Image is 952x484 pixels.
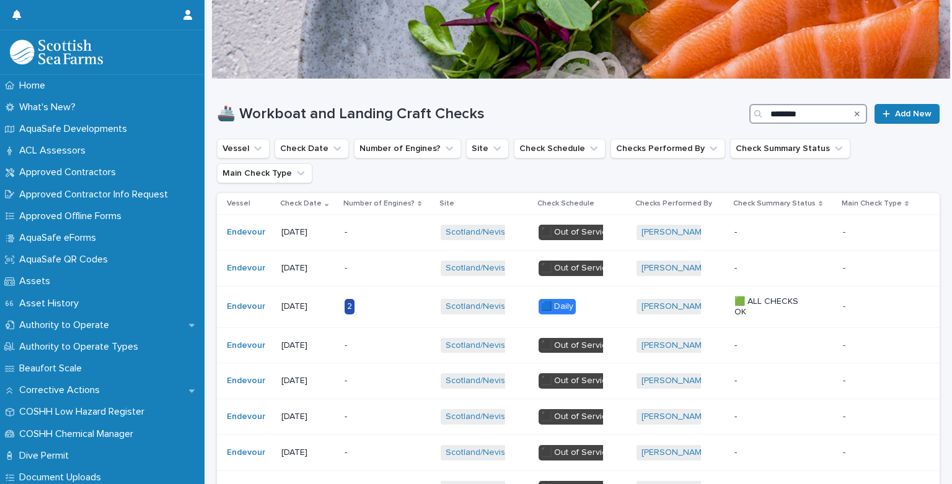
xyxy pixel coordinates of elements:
[217,251,940,287] tr: Endevour [DATE]-Scotland/Nevis B ⬛️ Out of Service[PERSON_NAME] ---
[539,373,614,389] div: ⬛️ Out of Service
[734,447,812,458] p: -
[635,197,712,210] p: Checks Performed By
[217,105,744,123] h1: 🚢 Workboat and Landing Craft Checks
[843,261,848,274] p: -
[446,412,513,422] a: Scotland/Nevis B
[466,139,509,158] button: Site
[14,210,131,222] p: Approved Offline Forms
[14,298,89,309] p: Asset History
[217,327,940,363] tr: Endevour [DATE]-Scotland/Nevis B ⬛️ Out of Service[PERSON_NAME] ---
[281,227,334,238] p: [DATE]
[895,110,932,118] span: Add New
[14,384,110,396] p: Corrective Actions
[610,139,725,158] button: Checks Performed By
[281,412,334,422] p: [DATE]
[641,412,709,422] a: [PERSON_NAME]
[227,263,265,274] a: Endevour
[343,197,415,210] p: Number of Engines?
[281,447,334,458] p: [DATE]
[345,376,422,386] p: -
[537,197,594,210] p: Check Schedule
[446,227,513,238] a: Scotland/Nevis B
[14,319,119,331] p: Authority to Operate
[217,363,940,399] tr: Endevour [DATE]-Scotland/Nevis B ⬛️ Out of Service[PERSON_NAME] ---
[217,434,940,470] tr: Endevour [DATE]-Scotland/Nevis B ⬛️ Out of Service[PERSON_NAME] ---
[539,338,614,353] div: ⬛️ Out of Service
[446,447,513,458] a: Scotland/Nevis B
[275,139,349,158] button: Check Date
[14,341,148,353] p: Authority to Operate Types
[446,340,513,351] a: Scotland/Nevis B
[14,102,86,113] p: What's New?
[539,225,614,240] div: ⬛️ Out of Service
[446,376,513,386] a: Scotland/Nevis B
[730,139,850,158] button: Check Summary Status
[217,215,940,251] tr: Endevour [DATE]-Scotland/Nevis B ⬛️ Out of Service[PERSON_NAME] ---
[227,447,265,458] a: Endevour
[14,363,92,374] p: Beaufort Scale
[734,227,812,238] p: -
[641,376,709,386] a: [PERSON_NAME]
[227,412,265,422] a: Endevour
[734,376,812,386] p: -
[10,40,103,64] img: bPIBxiqnSb2ggTQWdOVV
[217,163,312,183] button: Main Check Type
[734,263,812,274] p: -
[514,139,606,158] button: Check Schedule
[281,340,334,351] p: [DATE]
[843,225,848,238] p: -
[281,376,334,386] p: [DATE]
[14,145,95,157] p: ACL Assessors
[217,139,270,158] button: Vessel
[843,445,848,458] p: -
[734,296,812,318] p: 🟩 ALL CHECKS OK
[345,340,422,351] p: -
[227,227,265,238] a: Endevour
[345,412,422,422] p: -
[641,340,709,351] a: [PERSON_NAME]
[14,450,79,462] p: Dive Permit
[875,104,940,124] a: Add New
[734,412,812,422] p: -
[14,254,118,266] p: AquaSafe QR Codes
[446,301,513,312] a: Scotland/Nevis B
[227,301,265,312] a: Endevour
[345,299,355,314] div: 2
[14,123,137,135] p: AquaSafe Developments
[227,197,250,210] p: Vessel
[281,301,334,312] p: [DATE]
[539,445,614,460] div: ⬛️ Out of Service
[749,104,867,124] input: Search
[345,447,422,458] p: -
[539,299,576,314] div: 🟦 Daily
[14,406,154,418] p: COSHH Low Hazard Register
[641,447,709,458] a: [PERSON_NAME]
[734,340,812,351] p: -
[842,197,902,210] p: Main Check Type
[14,166,126,178] p: Approved Contractors
[14,472,111,483] p: Document Uploads
[281,263,334,274] p: [DATE]
[733,197,816,210] p: Check Summary Status
[843,338,848,351] p: -
[227,376,265,386] a: Endevour
[539,261,614,276] div: ⬛️ Out of Service
[345,227,422,238] p: -
[641,227,709,238] a: [PERSON_NAME]
[439,197,454,210] p: Site
[217,399,940,435] tr: Endevour [DATE]-Scotland/Nevis B ⬛️ Out of Service[PERSON_NAME] ---
[446,263,513,274] a: Scotland/Nevis B
[280,197,322,210] p: Check Date
[539,409,614,425] div: ⬛️ Out of Service
[354,139,461,158] button: Number of Engines?
[843,409,848,422] p: -
[641,263,709,274] a: [PERSON_NAME]
[14,80,55,92] p: Home
[227,340,265,351] a: Endevour
[14,275,60,287] p: Assets
[345,263,422,274] p: -
[843,373,848,386] p: -
[14,189,178,201] p: Approved Contractor Info Request
[843,299,848,312] p: -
